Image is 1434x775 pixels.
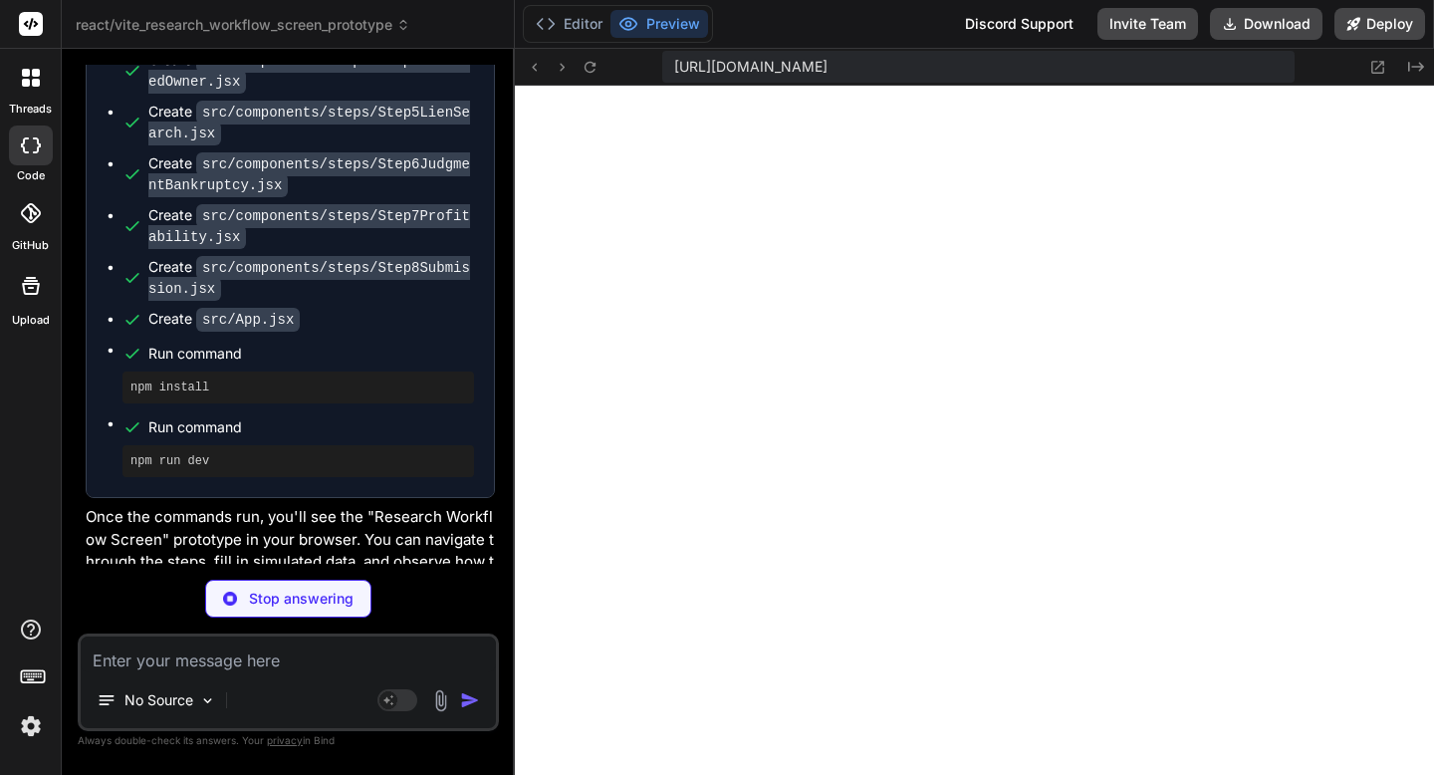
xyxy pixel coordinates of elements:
[249,589,354,609] p: Stop answering
[148,205,474,247] div: Create
[148,49,470,94] code: src/components/steps/Step4DeceasedOwner.jsx
[148,257,474,299] div: Create
[9,101,52,118] label: threads
[1334,8,1425,40] button: Deploy
[515,86,1434,775] iframe: Preview
[78,731,499,750] p: Always double-check its answers. Your in Bind
[76,15,410,35] span: react/vite_research_workflow_screen_prototype
[1097,8,1198,40] button: Invite Team
[86,506,495,663] p: Once the commands run, you'll see the "Research Workflow Screen" prototype in your browser. You c...
[267,734,303,746] span: privacy
[148,50,474,92] div: Create
[148,204,470,249] code: src/components/steps/Step7Profitability.jsx
[130,380,466,395] pre: npm install
[130,453,466,469] pre: npm run dev
[196,308,300,332] code: src/App.jsx
[1210,8,1322,40] button: Download
[148,417,474,437] span: Run command
[124,690,193,710] p: No Source
[953,8,1085,40] div: Discord Support
[148,309,300,330] div: Create
[148,344,474,364] span: Run command
[460,690,480,710] img: icon
[148,101,470,145] code: src/components/steps/Step5LienSearch.jsx
[429,689,452,712] img: attachment
[148,153,474,195] div: Create
[12,312,50,329] label: Upload
[610,10,708,38] button: Preview
[12,237,49,254] label: GitHub
[148,256,470,301] code: src/components/steps/Step8Submission.jsx
[148,102,474,143] div: Create
[14,709,48,743] img: settings
[528,10,610,38] button: Editor
[199,692,216,709] img: Pick Models
[17,167,45,184] label: code
[674,57,828,77] span: [URL][DOMAIN_NAME]
[148,152,470,197] code: src/components/steps/Step6JudgmentBankruptcy.jsx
